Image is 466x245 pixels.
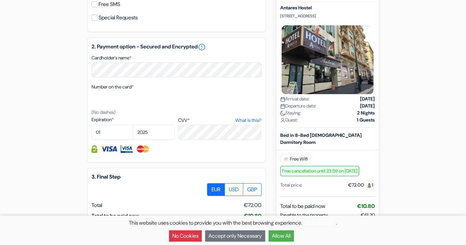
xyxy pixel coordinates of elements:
[357,202,375,209] span: €10.80
[303,219,336,226] a: Privacy Policy.
[92,116,175,123] label: Expiration
[280,5,375,11] h5: Antares Hostel
[280,102,316,109] span: Departure date:
[361,212,375,218] span: €61.20
[99,13,138,22] label: Special Requests
[360,95,375,102] strong: [DATE]
[92,83,134,90] label: Number on the card
[205,230,265,242] button: Accept only Necessary
[92,174,262,180] h5: 3. Final Step
[224,183,243,196] label: USD
[235,117,261,124] a: What is this?
[136,145,150,153] img: Master Card
[207,183,262,196] div: Basic radio toggle button group
[280,103,285,108] img: calendar.svg
[92,43,262,51] h5: 2. Payment option - Secured and Encrypted
[367,183,372,188] img: guest.svg
[244,212,262,219] span: €10.80
[280,13,375,19] p: [STREET_ADDRESS]
[269,230,294,242] button: Allow All
[280,181,302,188] div: Total price:
[280,166,359,176] span: Free cancellation until 23:59 on [DATE]
[280,96,285,101] img: calendar.svg
[280,117,285,122] img: user_icon.svg
[280,116,298,123] span: Guest:
[92,145,97,153] img: Credit card information fully secured and encrypted
[92,54,131,61] label: Cardholder’s name
[101,145,117,153] img: Visa
[280,109,301,116] span: Staying:
[243,183,262,196] label: GBP
[3,219,463,227] p: This website uses cookies to provide you with the best browsing experience. .
[92,212,139,219] span: Total to be paid now
[348,181,375,188] div: €72.00
[357,109,375,116] strong: 2 Nights
[280,132,362,145] b: Bed in 8-Bed [DEMOGRAPHIC_DATA] Dormitory Room
[280,154,311,164] span: Free Wifi
[169,230,202,242] button: No Cookies
[121,145,133,153] img: Visa Electron
[280,211,328,218] span: Payable to the property
[207,183,225,196] label: EUR
[178,117,261,124] label: CVV
[198,43,206,51] a: error_outline
[283,156,289,162] img: free_wifi.svg
[280,110,285,115] img: moon.svg
[364,180,375,189] span: 1
[357,116,375,123] strong: 1 Guests
[92,109,116,115] small: (No dashes)
[244,201,262,209] span: €72.00
[92,202,102,209] span: Total
[280,202,325,210] span: Total to be paid now
[360,102,375,109] strong: [DATE]
[280,95,309,102] span: Arrival date:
